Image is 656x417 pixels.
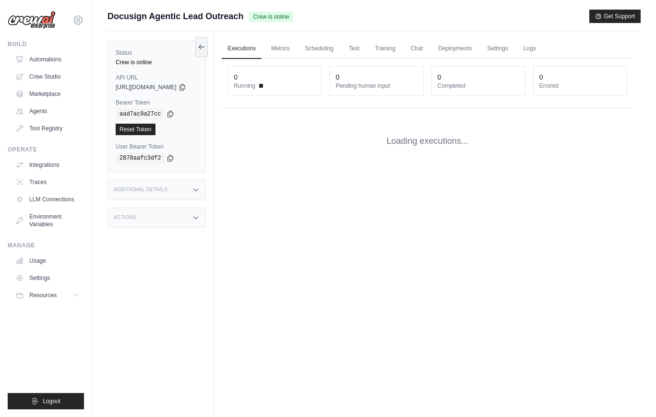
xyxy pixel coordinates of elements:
a: Settings [481,39,513,59]
span: Running [234,82,255,90]
a: Environment Variables [12,209,84,232]
a: Deployments [432,39,477,59]
a: Settings [12,270,84,286]
span: Resources [29,291,57,299]
div: 0 [234,72,238,82]
div: Operate [8,146,84,153]
label: Bearer Token [116,99,198,106]
label: User Bearer Token [116,143,198,151]
h3: Actions [114,215,137,220]
a: Chat [405,39,429,59]
a: Executions [222,39,262,59]
a: Marketplace [12,86,84,102]
a: Automations [12,52,84,67]
a: Metrics [265,39,296,59]
a: Integrations [12,157,84,173]
a: Usage [12,253,84,268]
div: 0 [539,72,543,82]
code: 2878aafc3df2 [116,152,165,164]
img: Logo [8,11,56,29]
a: Agents [12,104,84,119]
a: Training [369,39,401,59]
a: Logs [518,39,542,59]
div: 0 [438,72,441,82]
code: aad7ac9a27cc [116,108,165,120]
label: Status [116,49,198,57]
dt: Completed [438,82,519,90]
div: Manage [8,242,84,249]
a: Test [343,39,365,59]
div: Crew is online [116,58,198,66]
span: [URL][DOMAIN_NAME] [116,83,177,91]
a: Reset Token [116,124,155,135]
span: Docusign Agentic Lead Outreach [107,10,243,23]
dt: Pending human input [335,82,417,90]
button: Logout [8,393,84,409]
label: API URL [116,74,198,81]
a: Traces [12,174,84,190]
a: Tool Registry [12,121,84,136]
div: Build [8,40,84,48]
a: Crew Studio [12,69,84,84]
button: Resources [12,288,84,303]
a: Scheduling [299,39,339,59]
div: Loading executions... [222,119,633,163]
dt: Errored [539,82,621,90]
span: Crew is online [249,12,293,22]
span: Logout [43,397,60,405]
a: LLM Connections [12,192,84,207]
h3: Additional Details [114,187,167,193]
div: 0 [335,72,339,82]
button: Get Support [589,10,641,23]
